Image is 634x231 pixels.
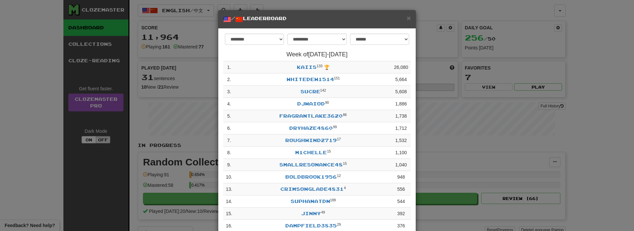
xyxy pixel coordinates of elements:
h4: Week of [DATE] - [DATE] [223,51,411,58]
td: 556 [391,183,411,195]
a: M1chelle [295,150,327,155]
sup: Level 49 [321,210,325,214]
td: 5,608 [391,86,411,98]
sup: Level 12 [337,174,341,178]
sup: Level 4 [344,186,346,190]
td: 14 . [223,195,235,208]
td: 26,080 [391,61,411,73]
td: 1,100 [391,147,411,159]
td: 8 . [223,147,235,159]
td: 4 . [223,98,235,110]
sup: Level 90 [325,101,329,104]
sup: Level 189 [330,198,336,202]
a: DampField3835 [285,223,337,228]
td: 10 . [223,171,235,183]
td: 1,738 [391,110,411,122]
td: 392 [391,208,411,220]
a: djwaiod [297,101,325,106]
sup: Level 17 [337,137,341,141]
a: DryHaze4860 [289,125,333,131]
td: 1 . [223,61,235,73]
td: 9 . [223,159,235,171]
sup: Level 133 [317,64,323,68]
td: 544 [391,195,411,208]
sup: Level 151 [334,76,340,80]
button: Close [407,14,411,21]
a: FragrantLake3620 [279,113,343,119]
a: sucre [300,89,320,94]
sup: Level 15 [343,161,347,165]
a: WhiteDew1514 [287,76,334,82]
a: suphanatdn [291,198,330,204]
td: 5 . [223,110,235,122]
td: 2 . [223,73,235,86]
span: × [407,14,411,22]
sup: Level 15 [327,149,331,153]
td: 13 . [223,183,235,195]
td: 3 . [223,86,235,98]
a: RoughWind2719 [285,137,337,143]
sup: Level 99 [333,125,337,129]
sup: Level 142 [320,88,326,92]
td: 5,664 [391,73,411,86]
td: 1,532 [391,134,411,147]
sup: Level 29 [337,222,341,226]
td: 6 . [223,122,235,134]
sup: Level 86 [343,113,347,117]
a: Jinny [301,211,321,216]
td: 7 . [223,134,235,147]
a: CrimsonGlade4831 [280,186,344,192]
td: 1,040 [391,159,411,171]
a: BoldBrook1956 [285,174,337,180]
h5: / Leaderboard [223,15,411,23]
td: 15 . [223,208,235,220]
td: 1,712 [391,122,411,134]
a: SmallResonance48 [279,162,343,167]
td: 1,886 [391,98,411,110]
a: kaiis [297,64,317,70]
span: 🏆 [324,65,330,70]
td: 948 [391,171,411,183]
